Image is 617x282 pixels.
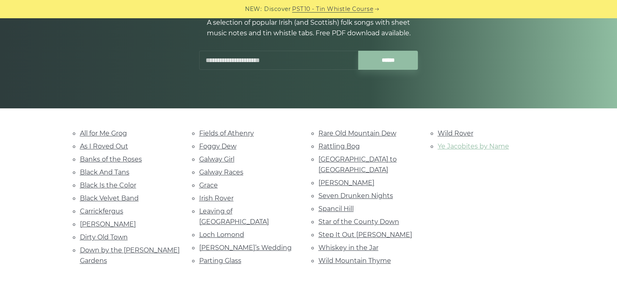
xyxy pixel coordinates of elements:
a: Parting Glass [199,257,241,265]
a: Dirty Old Town [80,233,128,241]
span: NEW: [245,4,262,14]
a: Whiskey in the Jar [318,244,378,252]
a: Wild Mountain Thyme [318,257,391,265]
a: Ye Jacobites by Name [438,142,509,150]
a: Spancil Hill [318,205,354,213]
a: Rattling Bog [318,142,360,150]
a: [PERSON_NAME]’s Wedding [199,244,292,252]
a: Banks of the Roses [80,155,142,163]
a: As I Roved Out [80,142,128,150]
a: Black Is the Color [80,181,136,189]
a: Seven Drunken Nights [318,192,393,200]
p: A selection of popular Irish (and Scottish) folk songs with sheet music notes and tin whistle tab... [199,17,418,39]
a: Foggy Dew [199,142,236,150]
a: Black Velvet Band [80,194,139,202]
a: [PERSON_NAME] [80,220,136,228]
a: All for Me Grog [80,129,127,137]
a: Fields of Athenry [199,129,254,137]
a: [PERSON_NAME] [318,179,374,187]
span: Discover [264,4,291,14]
a: [GEOGRAPHIC_DATA] to [GEOGRAPHIC_DATA] [318,155,397,174]
a: Wild Rover [438,129,473,137]
a: Down by the [PERSON_NAME] Gardens [80,246,180,265]
a: Leaving of [GEOGRAPHIC_DATA] [199,207,269,226]
a: Star of the County Down [318,218,399,226]
a: Black And Tans [80,168,129,176]
a: PST10 - Tin Whistle Course [292,4,373,14]
a: Carrickfergus [80,207,123,215]
a: Galway Girl [199,155,234,163]
a: Grace [199,181,218,189]
a: Step It Out [PERSON_NAME] [318,231,412,239]
a: Irish Rover [199,194,234,202]
a: Rare Old Mountain Dew [318,129,396,137]
a: Loch Lomond [199,231,244,239]
a: Galway Races [199,168,243,176]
